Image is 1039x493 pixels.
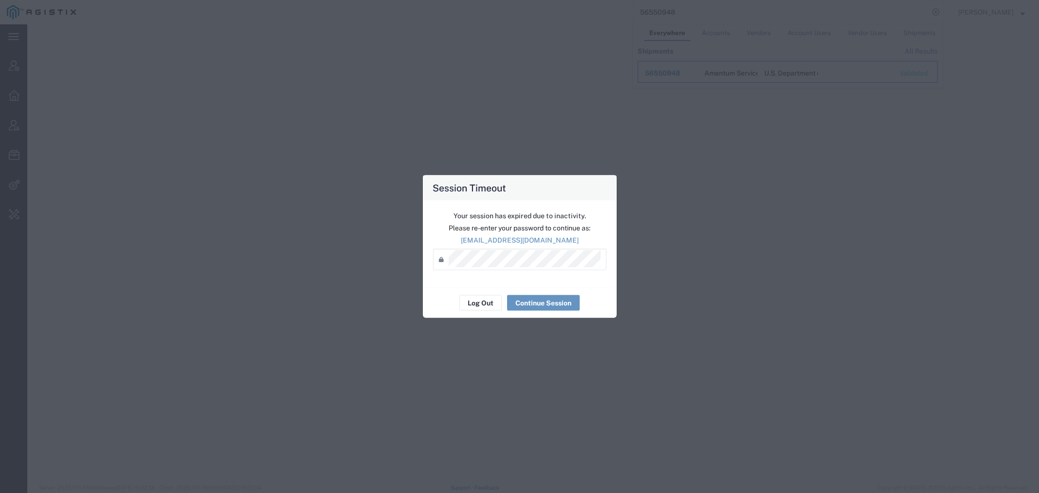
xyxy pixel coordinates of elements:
[507,295,580,311] button: Continue Session
[433,211,606,221] p: Your session has expired due to inactivity.
[459,295,502,311] button: Log Out
[433,181,506,195] h4: Session Timeout
[433,235,606,246] p: [EMAIL_ADDRESS][DOMAIN_NAME]
[433,223,606,233] p: Please re-enter your password to continue as:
